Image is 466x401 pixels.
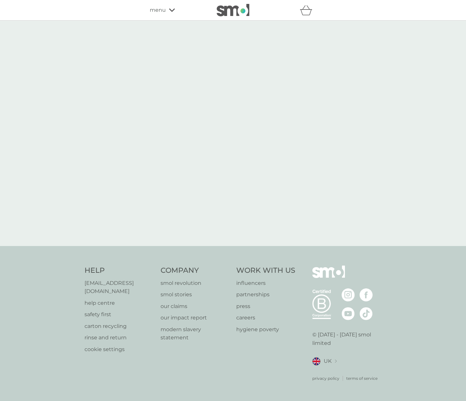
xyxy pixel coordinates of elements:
a: our claims [161,302,230,311]
a: rinse and return [85,333,154,342]
img: UK flag [312,357,320,365]
img: visit the smol Facebook page [360,288,373,301]
a: [EMAIL_ADDRESS][DOMAIN_NAME] [85,279,154,296]
a: careers [236,314,295,322]
h4: Work With Us [236,266,295,276]
a: partnerships [236,290,295,299]
a: cookie settings [85,345,154,354]
a: carton recycling [85,322,154,331]
img: visit the smol Tiktok page [360,307,373,320]
img: visit the smol Youtube page [342,307,355,320]
h4: Company [161,266,230,276]
div: basket [300,4,316,17]
a: hygiene poverty [236,325,295,334]
a: privacy policy [312,375,339,381]
a: smol stories [161,290,230,299]
p: © [DATE] - [DATE] smol limited [312,331,382,347]
a: terms of service [346,375,378,381]
a: safety first [85,310,154,319]
img: smol [312,266,345,288]
img: select a new location [335,360,337,363]
a: our impact report [161,314,230,322]
img: smol [217,4,249,16]
a: press [236,302,295,311]
a: influencers [236,279,295,287]
span: UK [324,357,332,365]
a: smol revolution [161,279,230,287]
span: menu [150,6,166,14]
a: help centre [85,299,154,307]
h4: Help [85,266,154,276]
a: modern slavery statement [161,325,230,342]
img: visit the smol Instagram page [342,288,355,301]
